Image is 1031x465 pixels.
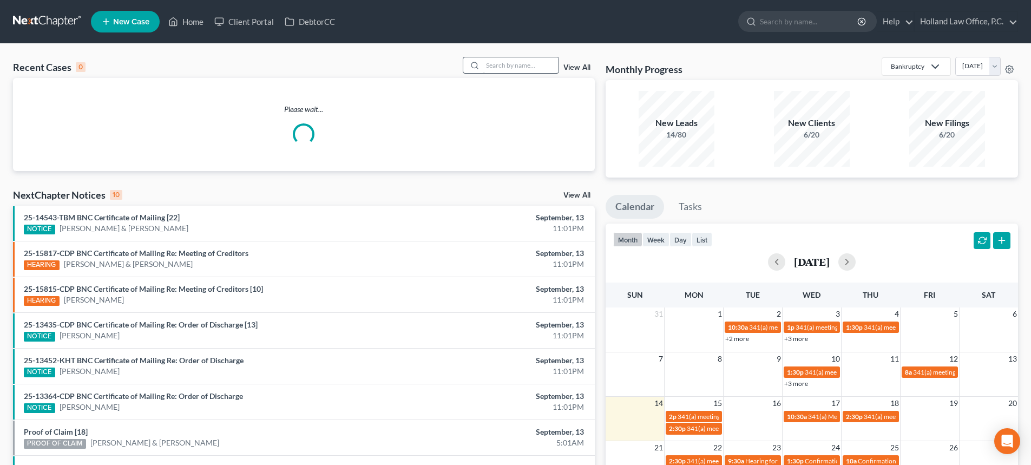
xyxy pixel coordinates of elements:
div: New Clients [774,117,850,129]
div: 11:01PM [404,259,584,270]
span: 1p [787,323,794,331]
span: 10:30a [728,323,748,331]
div: 11:01PM [404,294,584,305]
span: 23 [771,441,782,454]
span: 341(a) meeting for [PERSON_NAME] [805,368,909,376]
p: Please wait... [13,104,595,115]
span: 341(a) meeting for [PERSON_NAME] [913,368,1017,376]
span: 10:30a [787,412,807,421]
a: [PERSON_NAME] & [PERSON_NAME] [60,223,188,234]
span: 22 [712,441,723,454]
span: 2:30p [669,457,686,465]
span: Mon [685,290,704,299]
div: 11:01PM [404,366,584,377]
span: 3 [835,307,841,320]
div: 11:01PM [404,330,584,341]
span: Hearing for [PERSON_NAME] [745,457,830,465]
a: 25-15817-CDP BNC Certificate of Mailing Re: Meeting of Creditors [24,248,248,258]
span: 7 [658,352,664,365]
div: September, 13 [404,427,584,437]
button: week [642,232,669,247]
div: NOTICE [24,403,55,413]
span: 341(a) meeting for [PERSON_NAME] [864,323,968,331]
div: Recent Cases [13,61,86,74]
a: 25-13364-CDP BNC Certificate of Mailing Re: Order of Discharge [24,391,243,401]
a: Help [877,12,914,31]
a: +3 more [784,379,808,388]
span: 11 [889,352,900,365]
a: 25-15815-CDP BNC Certificate of Mailing Re: Meeting of Creditors [10] [24,284,263,293]
span: 15 [712,397,723,410]
div: HEARING [24,260,60,270]
div: 10 [110,190,122,200]
a: [PERSON_NAME] [60,330,120,341]
div: 6/20 [774,129,850,140]
a: +3 more [784,335,808,343]
span: 10 [830,352,841,365]
a: View All [563,192,590,199]
span: 9:30a [728,457,744,465]
span: 1:30p [787,457,804,465]
span: 20 [1007,397,1018,410]
span: 341(a) meeting for [PERSON_NAME] [864,412,968,421]
a: 25-13452-KHT BNC Certificate of Mailing Re: Order of Discharge [24,356,244,365]
span: 16 [771,397,782,410]
span: 2:30p [669,424,686,433]
span: 341(a) meeting for [MEDICAL_DATA][PERSON_NAME] [687,424,843,433]
a: DebtorCC [279,12,340,31]
div: September, 13 [404,355,584,366]
input: Search by name... [483,57,559,73]
div: PROOF OF CLAIM [24,439,86,449]
span: 1:30p [846,323,863,331]
a: [PERSON_NAME] [60,402,120,412]
span: Fri [924,290,935,299]
a: [PERSON_NAME] & [PERSON_NAME] [64,259,193,270]
span: 19 [948,397,959,410]
span: New Case [113,18,149,26]
button: month [613,232,642,247]
div: September, 13 [404,212,584,223]
button: list [692,232,712,247]
span: 341(a) meeting for [PERSON_NAME] [687,457,791,465]
a: [PERSON_NAME] & [PERSON_NAME] [90,437,219,448]
div: NOTICE [24,368,55,377]
button: day [669,232,692,247]
span: 2:30p [846,412,863,421]
div: 11:01PM [404,402,584,412]
span: 341(a) meeting for [PERSON_NAME] & [PERSON_NAME] [749,323,911,331]
a: Calendar [606,195,664,219]
span: Sat [982,290,995,299]
span: 17 [830,397,841,410]
a: [PERSON_NAME] [60,366,120,377]
span: 5 [953,307,959,320]
div: 14/80 [639,129,714,140]
a: Proof of Claim [18] [24,427,88,436]
a: Client Portal [209,12,279,31]
div: September, 13 [404,248,584,259]
div: Open Intercom Messenger [994,428,1020,454]
div: September, 13 [404,319,584,330]
div: NOTICE [24,225,55,234]
span: 31 [653,307,664,320]
div: New Filings [909,117,985,129]
span: 10a [846,457,857,465]
span: Confirmation hearing for Broc Charleston second case & [PERSON_NAME] [805,457,1016,465]
div: 6/20 [909,129,985,140]
span: Tue [746,290,760,299]
a: [PERSON_NAME] [64,294,124,305]
span: 12 [948,352,959,365]
a: View All [563,64,590,71]
div: New Leads [639,117,714,129]
span: 21 [653,441,664,454]
span: 25 [889,441,900,454]
span: 341(a) Meeting for [PERSON_NAME] [808,412,913,421]
div: HEARING [24,296,60,306]
span: 26 [948,441,959,454]
span: 341(a) meeting for [PERSON_NAME] & [PERSON_NAME] [678,412,839,421]
span: 2p [669,412,677,421]
div: 5:01AM [404,437,584,448]
div: September, 13 [404,284,584,294]
div: NextChapter Notices [13,188,122,201]
span: 8a [905,368,912,376]
span: Thu [863,290,878,299]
